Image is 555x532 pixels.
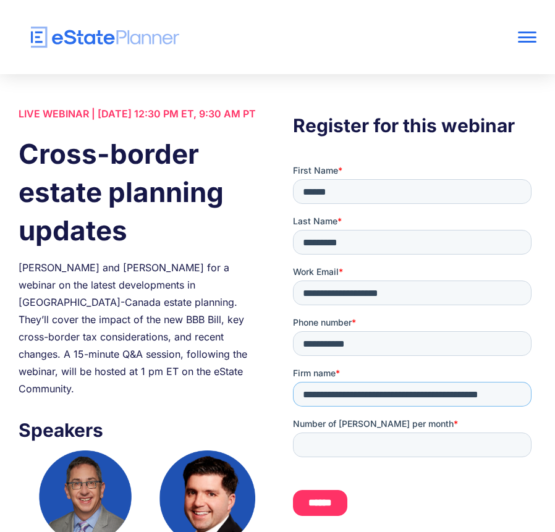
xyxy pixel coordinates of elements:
div: LIVE WEBINAR | [DATE] 12:30 PM ET, 9:30 AM PT [19,105,262,122]
h3: Speakers [19,416,262,444]
h3: Register for this webinar [293,111,536,140]
div: [PERSON_NAME] and [PERSON_NAME] for a webinar on the latest developments in [GEOGRAPHIC_DATA]-Can... [19,259,262,397]
a: home [19,27,433,48]
iframe: Form 0 [293,164,536,526]
h1: Cross-border estate planning updates [19,135,262,250]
